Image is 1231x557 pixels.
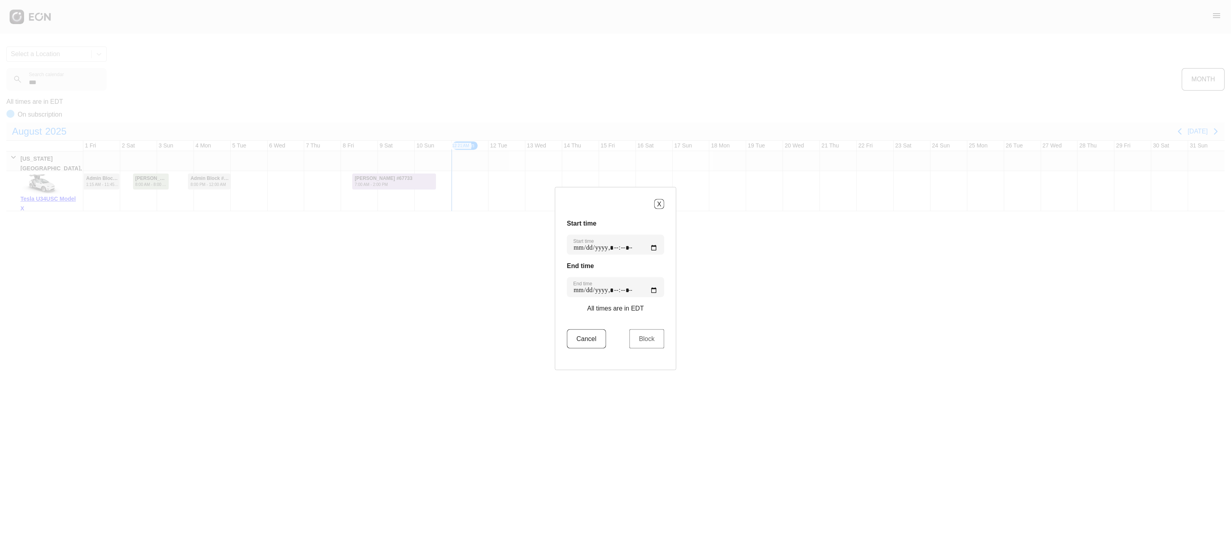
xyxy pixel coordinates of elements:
[567,261,664,271] h3: End time
[573,238,594,244] label: Start time
[567,219,664,228] h3: Start time
[629,329,664,349] button: Block
[567,329,606,349] button: Cancel
[654,199,664,209] button: X
[587,304,644,313] p: All times are in EDT
[573,281,592,287] label: End time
